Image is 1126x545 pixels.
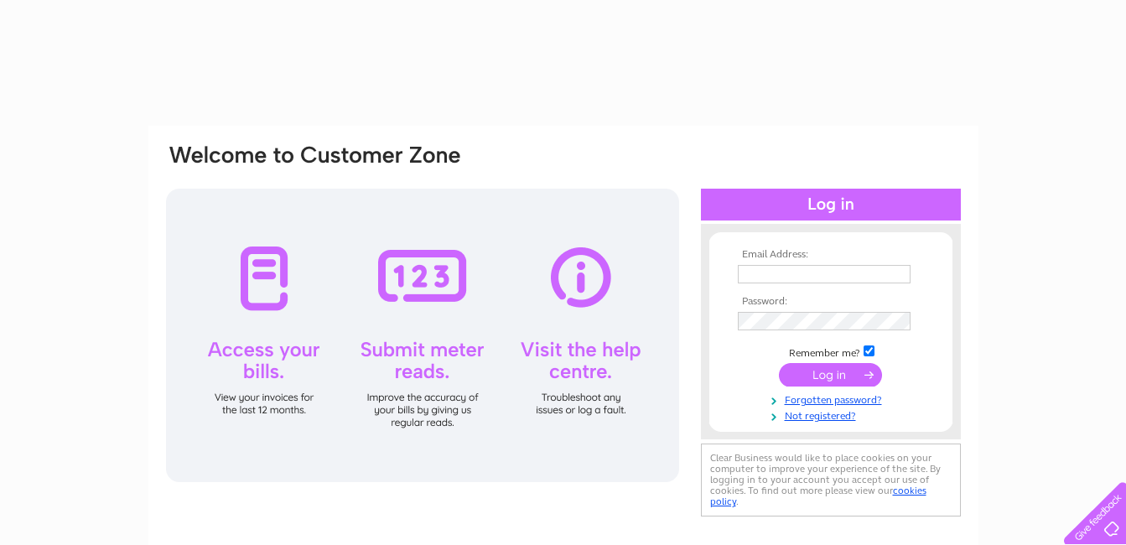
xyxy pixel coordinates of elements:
[738,407,928,423] a: Not registered?
[779,363,882,387] input: Submit
[701,444,961,516] div: Clear Business would like to place cookies on your computer to improve your experience of the sit...
[734,343,928,360] td: Remember me?
[738,391,928,407] a: Forgotten password?
[734,296,928,308] th: Password:
[734,249,928,261] th: Email Address:
[710,485,926,507] a: cookies policy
